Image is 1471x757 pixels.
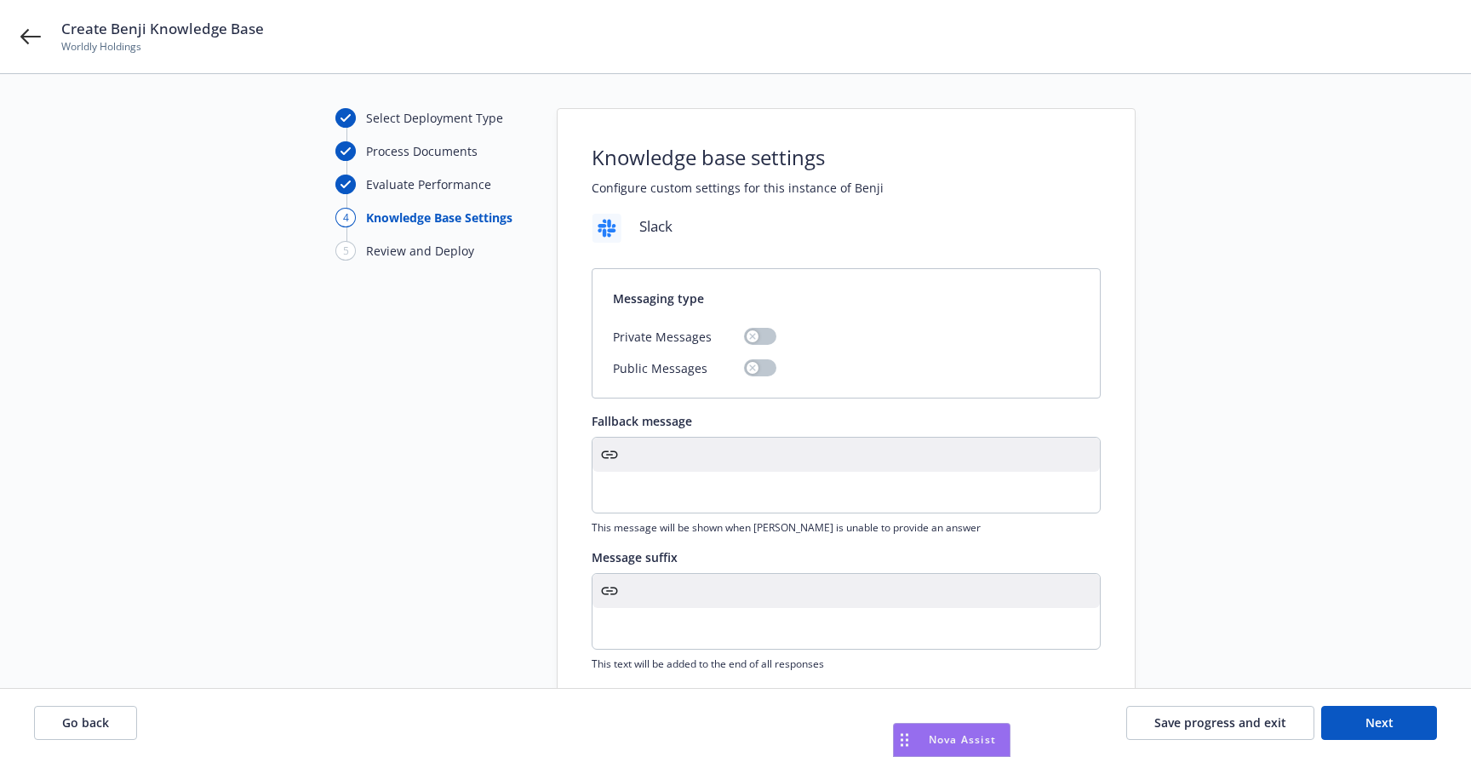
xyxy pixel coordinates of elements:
[61,19,264,39] span: Create Benji Knowledge Base
[592,657,1101,671] span: This text will be added to the end of all responses
[592,143,825,172] h1: Knowledge base settings
[613,359,707,377] span: Public Messages
[366,209,512,227] div: Knowledge Base Settings
[335,241,356,261] div: 5
[598,443,621,467] button: Create link
[1126,706,1314,740] button: Save progress and exit
[34,706,137,740] button: Go back
[893,723,1010,757] button: Nova Assist
[1154,714,1286,731] span: Save progress and exit
[366,175,491,193] div: Evaluate Performance
[894,724,915,756] div: Drag to move
[929,732,996,747] span: Nova Assist
[592,269,1100,328] div: Messaging type
[598,579,621,603] button: Create link
[592,179,1101,197] h2: Configure custom settings for this instance of Benji
[1321,706,1437,740] button: Next
[592,608,1100,649] div: editable markdown
[335,208,356,227] div: 4
[639,215,673,238] span: Slack
[592,472,1100,513] div: editable markdown
[613,328,712,346] span: Private Messages
[366,142,478,160] div: Process Documents
[592,520,1101,535] span: This message will be shown when [PERSON_NAME] is unable to provide an answer
[61,39,264,54] span: Worldly Holdings
[592,413,692,429] span: Fallback message
[62,714,109,731] span: Go back
[592,549,678,565] span: Message suffix
[366,109,503,127] div: Select Deployment Type
[1365,714,1394,731] span: Next
[366,242,474,260] div: Review and Deploy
